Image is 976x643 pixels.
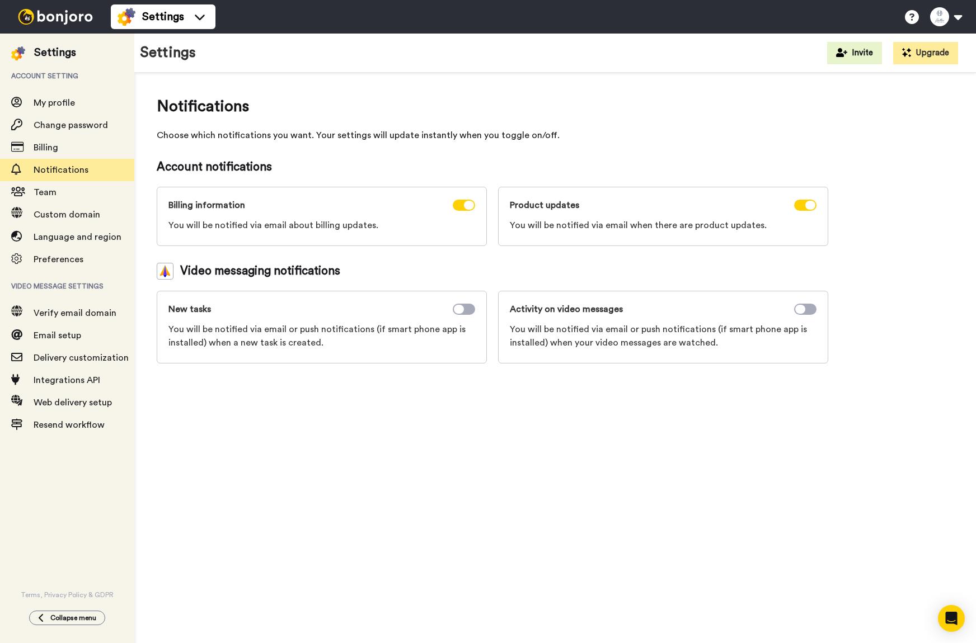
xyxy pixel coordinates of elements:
img: bj-logo-header-white.svg [13,9,97,25]
span: Email setup [34,331,81,340]
span: Resend workflow [34,420,105,429]
span: Custom domain [34,210,100,219]
img: settings-colored.svg [11,46,25,60]
span: Language and region [34,233,121,242]
span: Notifications [34,166,88,174]
span: New tasks [168,302,211,316]
div: Open Intercom Messenger [938,605,965,632]
span: Billing information [168,198,245,212]
span: Verify email domain [34,309,116,318]
div: Video messaging notifications [157,263,828,280]
span: Integrations API [34,376,100,385]
span: My profile [34,98,75,107]
span: Collapse menu [50,613,96,622]
span: Team [34,188,57,197]
h1: Settings [140,45,196,61]
span: Change password [34,121,108,130]
button: Invite [827,42,882,64]
span: You will be notified via email when there are product updates. [510,219,817,232]
div: Settings [34,45,76,60]
span: You will be notified via email or push notifications (if smart phone app is installed) when your ... [510,323,817,349]
span: Billing [34,143,58,152]
span: Account notifications [157,159,828,176]
img: vm-color.svg [157,263,173,280]
span: You will be notified via email or push notifications (if smart phone app is installed) when a new... [168,323,475,349]
span: Choose which notifications you want. Your settings will update instantly when you toggle on/off. [157,129,828,142]
span: You will be notified via email about billing updates. [168,219,475,232]
span: Settings [142,9,184,25]
span: Notifications [157,95,828,117]
span: Product updates [510,198,579,212]
span: Activity on video messages [510,302,623,316]
span: Web delivery setup [34,398,112,407]
img: settings-colored.svg [118,8,135,26]
span: Preferences [34,255,83,264]
button: Upgrade [893,42,958,64]
button: Collapse menu [29,611,105,625]
span: Delivery customization [34,353,129,362]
